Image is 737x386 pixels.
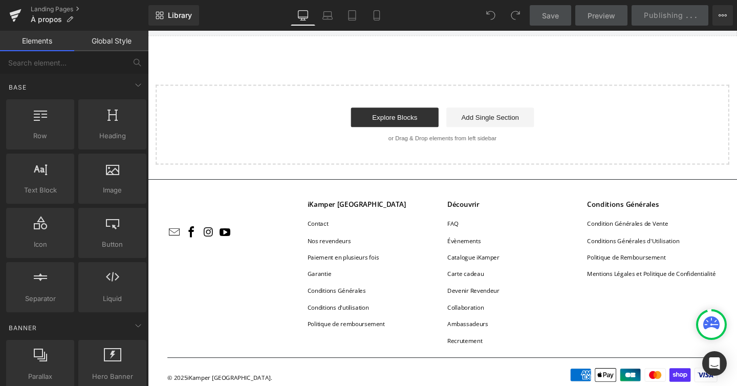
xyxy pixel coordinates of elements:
[315,269,370,277] a: Devenir Revendeur
[315,5,340,26] a: Laptop
[462,234,544,243] a: Politique de Remboursement
[168,287,232,295] a: Conditions d'utilisation
[542,10,559,21] span: Save
[702,351,727,376] div: Open Intercom Messenger
[168,234,243,243] a: Paiement en plusieurs fois
[9,239,71,250] span: Icon
[81,131,143,141] span: Heading
[41,360,129,369] a: iKamper [GEOGRAPHIC_DATA]
[462,217,558,225] a: Conditions Générales d'Utilisation
[364,5,389,26] a: Mobile
[315,199,327,207] a: FAQ
[712,5,733,26] button: More
[213,81,306,101] a: Explore Blocks
[9,293,71,304] span: Separator
[81,293,143,304] span: Liquid
[38,206,54,218] a: iKamper France on Facebook
[315,251,353,260] a: Carte cadeau
[588,10,615,21] span: Preview
[462,251,597,260] a: Mentions Légales et Politique de Confidentialité
[9,185,71,196] span: Text Block
[168,251,193,260] a: Garantie
[315,321,352,330] a: Recrutement
[8,323,38,333] span: Banner
[74,31,148,51] a: Global Style
[462,199,547,207] a: Condition Générales de Vente
[315,304,358,313] a: Ambassadeurs
[56,206,72,218] a: iKamper France on Instagram
[9,371,71,382] span: Parallax
[168,269,229,277] a: Conditions Générales
[9,131,71,141] span: Row
[315,287,353,295] a: Collaboration
[168,304,249,313] a: Politique de remboursement
[81,185,143,196] span: Image
[74,206,89,218] a: iKamper France on YouTube
[81,239,143,250] span: Button
[505,5,526,26] button: Redo
[81,371,143,382] span: Hero Banner
[481,5,501,26] button: Undo
[315,217,350,225] a: Évènements
[340,5,364,26] a: Tablet
[575,5,627,26] a: Preview
[31,15,62,24] span: À propos
[314,81,406,101] a: Add Single Section
[148,5,199,26] a: New Library
[168,217,213,225] a: Nos revendeurs
[291,5,315,26] a: Desktop
[20,350,131,370] p: © 2025 .
[20,206,36,218] a: Email iKamper France
[8,82,28,92] span: Base
[168,11,192,20] span: Library
[25,110,595,117] p: or Drag & Drop elements from left sidebar
[31,5,148,13] a: Landing Pages
[168,199,190,207] a: Contact
[315,234,370,243] a: Catalogue iKamper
